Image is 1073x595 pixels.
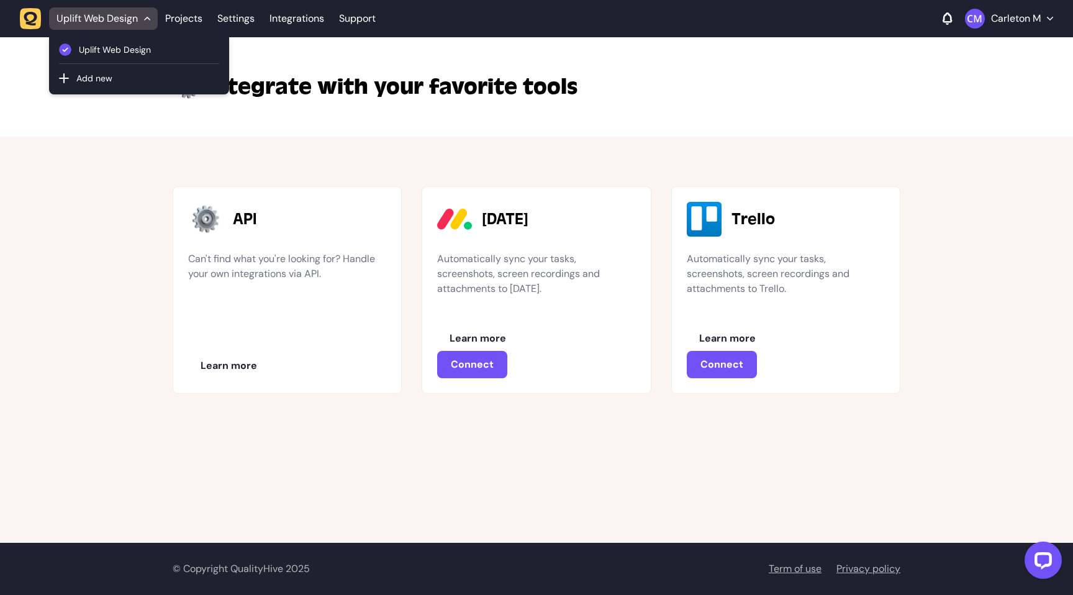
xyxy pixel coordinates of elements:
[482,209,528,229] h3: [DATE]
[965,9,1053,29] button: Carleton M
[1015,537,1067,589] iframe: LiveChat chat widget
[991,12,1041,25] p: Carleton M
[188,252,386,324] p: Can't find what you're looking for? Handle your own integrations via API.
[20,7,158,30] button: Uplift Web Design
[165,7,202,30] a: Projects
[173,562,310,575] span: © Copyright QualityHive 2025
[700,360,743,370] span: Connect
[769,562,822,575] a: Term of use
[188,353,386,378] a: Learn more
[74,73,112,84] span: Add new
[437,202,472,237] img: Monday
[437,351,635,378] a: Connect
[269,7,324,30] a: Integrations
[687,351,885,378] a: Connect
[731,209,775,229] h3: Trello
[687,252,885,296] p: Automatically sync your tasks, screenshots, screen recordings and attachments to Trello.
[699,334,756,343] span: Learn more
[450,334,506,343] span: Learn more
[201,361,257,371] span: Learn more
[49,37,229,94] div: Uplift Web Design
[687,326,885,351] a: Learn more
[79,43,219,57] span: Uplift Web Design
[965,9,985,29] img: Carleton M
[339,12,376,25] a: Support
[74,72,219,84] button: Add new
[233,209,257,229] h3: API
[217,7,255,30] a: Settings
[836,562,900,575] a: Privacy policy
[188,202,223,237] img: API
[188,353,269,378] button: Learn more
[687,351,757,378] button: Connect
[437,326,635,351] a: Learn more
[451,360,494,370] span: Connect
[57,12,138,25] span: Uplift Web Design
[437,252,635,296] p: Automatically sync your tasks, screenshots, screen recordings and attachments to [DATE].
[437,326,518,351] button: Learn more
[687,202,722,237] img: Trello
[59,37,219,63] button: Uplift Web Design
[437,351,507,378] button: Connect
[687,326,768,351] button: Learn more
[207,72,577,102] div: Integrate with your favorite tools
